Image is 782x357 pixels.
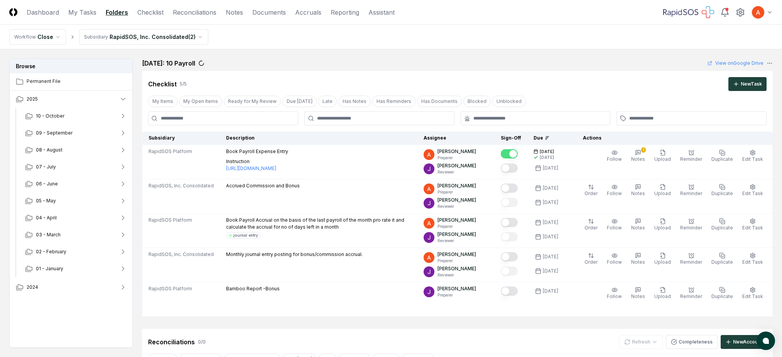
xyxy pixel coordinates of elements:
[607,259,622,265] span: Follow
[543,253,558,260] div: [DATE]
[149,285,192,292] span: RapidSOS Platform
[424,266,434,277] img: ACg8ocKTC56tjQR6-o9bi8poVV4j_qMfO6M0RniyL9InnBgkmYdNig=s96-c
[501,232,518,241] button: Mark complete
[424,218,434,229] img: ACg8ocK3mdmu6YYpaRl40uhUUGu9oxSxFSb1vbjsnEih2JuwAH1PGA=s96-c
[437,272,476,278] p: Reviewer
[36,231,61,238] span: 03 - March
[84,34,108,40] div: Subsidiary
[584,259,598,265] span: Order
[27,8,59,17] a: Dashboard
[36,197,56,204] span: 05 - May
[654,259,671,265] span: Upload
[710,148,735,164] button: Duplicate
[631,190,645,196] span: Notes
[424,232,434,243] img: ACg8ocKTC56tjQR6-o9bi8poVV4j_qMfO6M0RniyL9InnBgkmYdNig=s96-c
[148,337,195,347] div: Reconciliations
[631,225,645,231] span: Notes
[679,148,704,164] button: Reminder
[607,190,622,196] span: Follow
[417,96,462,107] button: Has Documents
[540,149,554,155] span: [DATE]
[543,185,558,192] div: [DATE]
[741,81,762,88] div: New Task
[226,165,276,172] a: [URL][DOMAIN_NAME]
[9,8,17,16] img: Logo
[437,238,476,244] p: Reviewer
[752,6,764,19] img: ACg8ocK3mdmu6YYpaRl40uhUUGu9oxSxFSb1vbjsnEih2JuwAH1PGA=s96-c
[10,108,133,279] div: 2025
[679,285,704,301] button: Reminder
[741,285,765,301] button: Edit Task
[711,225,733,231] span: Duplicate
[757,332,775,350] button: atlas-launcher
[149,182,214,189] span: RapidSOS, Inc. Consolidated
[424,286,434,297] img: ACg8ocKTC56tjQR6-o9bi8poVV4j_qMfO6M0RniyL9InnBgkmYdNig=s96-c
[583,217,599,233] button: Order
[36,180,58,187] span: 06 - June
[605,285,623,301] button: Follow
[741,148,765,164] button: Edit Task
[424,163,434,174] img: ACg8ocKTC56tjQR6-o9bi8poVV4j_qMfO6M0RniyL9InnBgkmYdNig=s96-c
[10,279,133,296] button: 2024
[711,259,733,265] span: Duplicate
[142,59,195,68] h2: [DATE]: 10 Payroll
[501,252,518,261] button: Mark complete
[142,131,220,145] th: Subsidiary
[742,225,763,231] span: Edit Task
[680,156,702,162] span: Reminder
[605,251,623,267] button: Follow
[680,190,702,196] span: Reminder
[148,96,177,107] button: My Items
[631,156,645,162] span: Notes
[220,131,417,145] th: Description
[36,113,64,120] span: 10 - October
[19,192,133,209] button: 05 - May
[252,8,286,17] a: Documents
[666,335,718,349] button: Completeness
[501,149,518,158] button: Mark complete
[711,156,733,162] span: Duplicate
[19,243,133,260] button: 02 - February
[680,259,702,265] span: Reminder
[27,284,38,291] span: 2024
[492,96,526,107] button: Unblocked
[226,8,243,17] a: Notes
[543,288,558,295] div: [DATE]
[14,34,36,40] div: Workflow
[543,268,558,274] div: [DATE]
[437,231,476,238] p: [PERSON_NAME]
[10,59,132,73] h3: Browse
[653,285,672,301] button: Upload
[226,285,280,292] p: Bamboo Report -Bonus
[9,29,208,45] nav: breadcrumb
[742,259,763,265] span: Edit Task
[173,8,216,17] a: Reconciliations
[19,226,133,243] button: 03 - March
[577,135,767,141] div: Actions
[137,8,164,17] a: Checklist
[424,252,434,263] img: ACg8ocK3mdmu6YYpaRl40uhUUGu9oxSxFSb1vbjsnEih2JuwAH1PGA=s96-c
[501,218,518,227] button: Mark complete
[653,182,672,199] button: Upload
[19,141,133,158] button: 08 - August
[331,8,359,17] a: Reporting
[437,182,476,189] p: [PERSON_NAME]
[605,182,623,199] button: Follow
[710,217,735,233] button: Duplicate
[148,79,177,89] div: Checklist
[437,197,476,204] p: [PERSON_NAME]
[543,219,558,226] div: [DATE]
[19,260,133,277] button: 01 - January
[226,217,411,231] p: Book Payroll Accrual on the basis of the last payroll of the month pro rate it and calculate the ...
[711,190,733,196] span: Duplicate
[226,251,363,258] p: Monthly journal entry posting for bonus/commission accrual.
[36,163,56,170] span: 07 - July
[501,266,518,276] button: Mark complete
[179,96,222,107] button: My Open Items
[641,147,646,153] div: 1
[233,232,258,238] div: journal entry
[318,96,337,107] button: Late
[710,285,735,301] button: Duplicate
[27,78,127,85] span: Permanent File
[543,233,558,240] div: [DATE]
